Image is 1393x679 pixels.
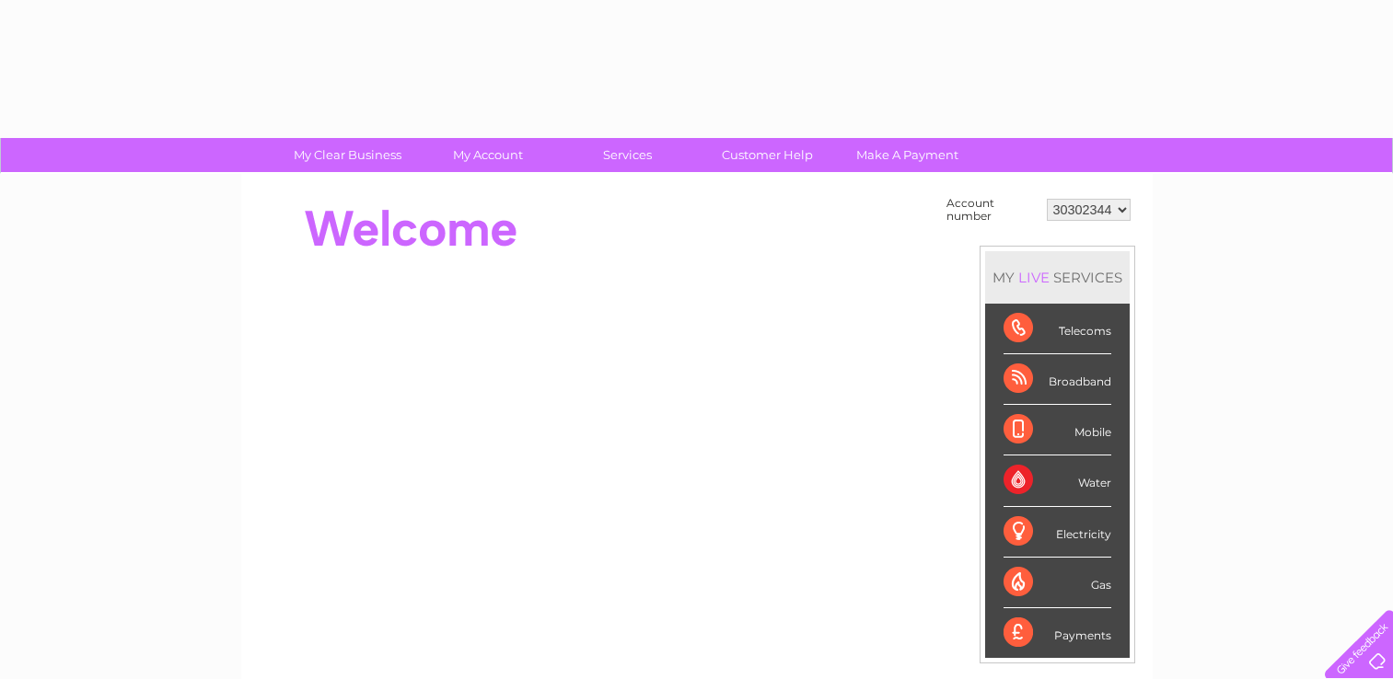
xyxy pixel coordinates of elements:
[831,138,983,172] a: Make A Payment
[1004,608,1111,658] div: Payments
[412,138,563,172] a: My Account
[942,192,1042,227] td: Account number
[691,138,843,172] a: Customer Help
[1004,455,1111,506] div: Water
[1004,354,1111,405] div: Broadband
[985,251,1130,304] div: MY SERVICES
[551,138,703,172] a: Services
[1004,507,1111,558] div: Electricity
[1004,405,1111,455] div: Mobile
[272,138,424,172] a: My Clear Business
[1004,304,1111,354] div: Telecoms
[1015,269,1053,286] div: LIVE
[1004,558,1111,608] div: Gas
